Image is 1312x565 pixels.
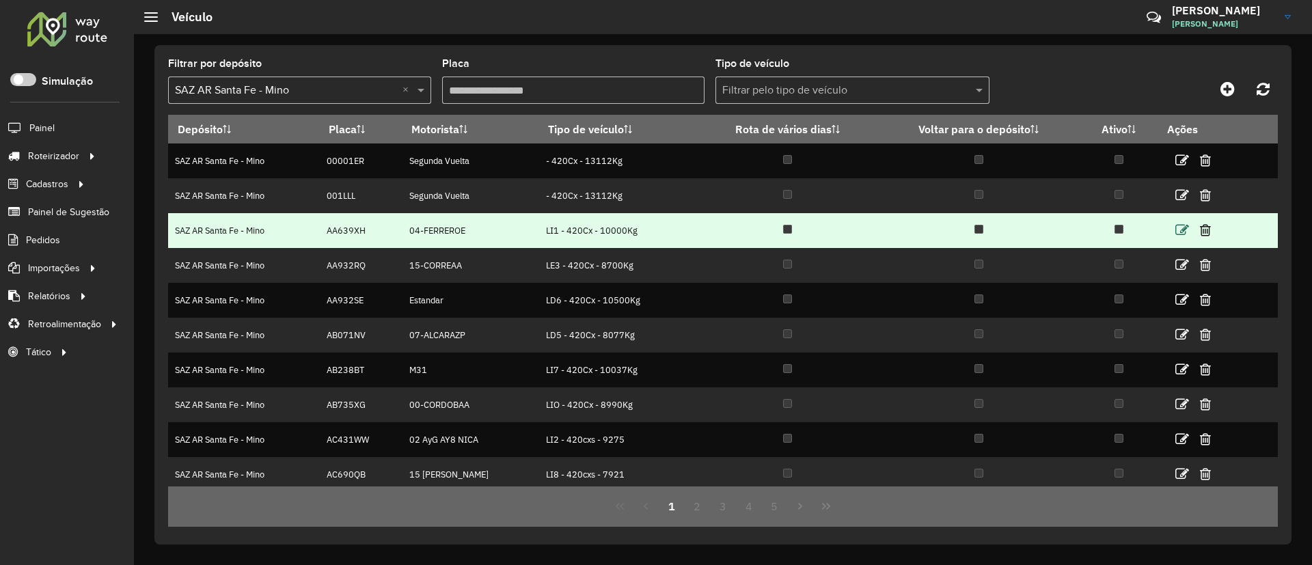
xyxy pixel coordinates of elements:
[715,55,789,72] label: Tipo de veículo
[1172,4,1274,17] h3: [PERSON_NAME]
[402,318,538,353] td: 07-ALCARAZP
[168,248,319,283] td: SAZ AR Santa Fe - Mino
[28,289,70,303] span: Relatórios
[698,115,877,143] th: Rota de vários dias
[319,115,402,143] th: Placa
[319,422,402,457] td: AC431WW
[402,143,538,178] td: Segunda Vuelta
[538,353,697,387] td: LI7 - 420Cx - 10037Kg
[319,318,402,353] td: AB071NV
[1175,360,1189,378] a: Editar
[736,493,762,519] button: 4
[538,283,697,318] td: LD6 - 420Cx - 10500Kg
[168,283,319,318] td: SAZ AR Santa Fe - Mino
[168,115,319,143] th: Depósito
[402,283,538,318] td: Estandar
[319,283,402,318] td: AA932SE
[26,233,60,247] span: Pedidos
[319,248,402,283] td: AA932RQ
[659,493,685,519] button: 1
[402,457,538,492] td: 15 [PERSON_NAME]
[538,422,697,457] td: LI2 - 420cxs - 9275
[319,387,402,422] td: AB735XG
[1200,465,1211,483] a: Excluir
[402,422,538,457] td: 02 AyG AY8 NICA
[402,387,538,422] td: 00-CORDOBAA
[319,178,402,213] td: 001LLL
[1175,395,1189,413] a: Editar
[538,115,697,143] th: Tipo de veículo
[1200,430,1211,448] a: Excluir
[402,213,538,248] td: 04-FERREROE
[168,143,319,178] td: SAZ AR Santa Fe - Mino
[762,493,788,519] button: 5
[1175,465,1189,483] a: Editar
[538,318,697,353] td: LD5 - 420Cx - 8077Kg
[319,213,402,248] td: AA639XH
[1200,290,1211,309] a: Excluir
[402,353,538,387] td: M31
[402,248,538,283] td: 15-CORREAA
[710,493,736,519] button: 3
[1200,151,1211,169] a: Excluir
[319,353,402,387] td: AB238BT
[1175,325,1189,344] a: Editar
[26,345,51,359] span: Tático
[168,422,319,457] td: SAZ AR Santa Fe - Mino
[158,10,213,25] h2: Veículo
[28,261,80,275] span: Importações
[1158,115,1240,143] th: Ações
[538,213,697,248] td: LI1 - 420Cx - 10000Kg
[684,493,710,519] button: 2
[442,55,469,72] label: Placa
[538,387,697,422] td: LIO - 420Cx - 8990Kg
[168,55,262,72] label: Filtrar por depósito
[168,353,319,387] td: SAZ AR Santa Fe - Mino
[1080,115,1158,143] th: Ativo
[28,205,109,219] span: Painel de Sugestão
[538,457,697,492] td: LI8 - 420cxs - 7921
[813,493,839,519] button: Last Page
[1175,221,1189,239] a: Editar
[29,121,55,135] span: Painel
[28,317,101,331] span: Retroalimentação
[402,115,538,143] th: Motorista
[1175,151,1189,169] a: Editar
[1175,430,1189,448] a: Editar
[787,493,813,519] button: Next Page
[538,178,697,213] td: - 420Cx - 13112Kg
[402,82,414,98] span: Clear all
[26,177,68,191] span: Cadastros
[168,178,319,213] td: SAZ AR Santa Fe - Mino
[538,143,697,178] td: - 420Cx - 13112Kg
[538,248,697,283] td: LE3 - 420Cx - 8700Kg
[402,178,538,213] td: Segunda Vuelta
[1200,360,1211,378] a: Excluir
[319,457,402,492] td: AC690QB
[28,149,79,163] span: Roteirizador
[168,213,319,248] td: SAZ AR Santa Fe - Mino
[319,143,402,178] td: 00001ER
[1175,290,1189,309] a: Editar
[1200,221,1211,239] a: Excluir
[168,457,319,492] td: SAZ AR Santa Fe - Mino
[1139,3,1168,32] a: Contato Rápido
[1172,18,1274,30] span: [PERSON_NAME]
[168,318,319,353] td: SAZ AR Santa Fe - Mino
[1200,256,1211,274] a: Excluir
[1200,186,1211,204] a: Excluir
[42,73,93,89] label: Simulação
[168,387,319,422] td: SAZ AR Santa Fe - Mino
[1200,395,1211,413] a: Excluir
[1175,186,1189,204] a: Editar
[1200,325,1211,344] a: Excluir
[1175,256,1189,274] a: Editar
[877,115,1080,143] th: Voltar para o depósito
